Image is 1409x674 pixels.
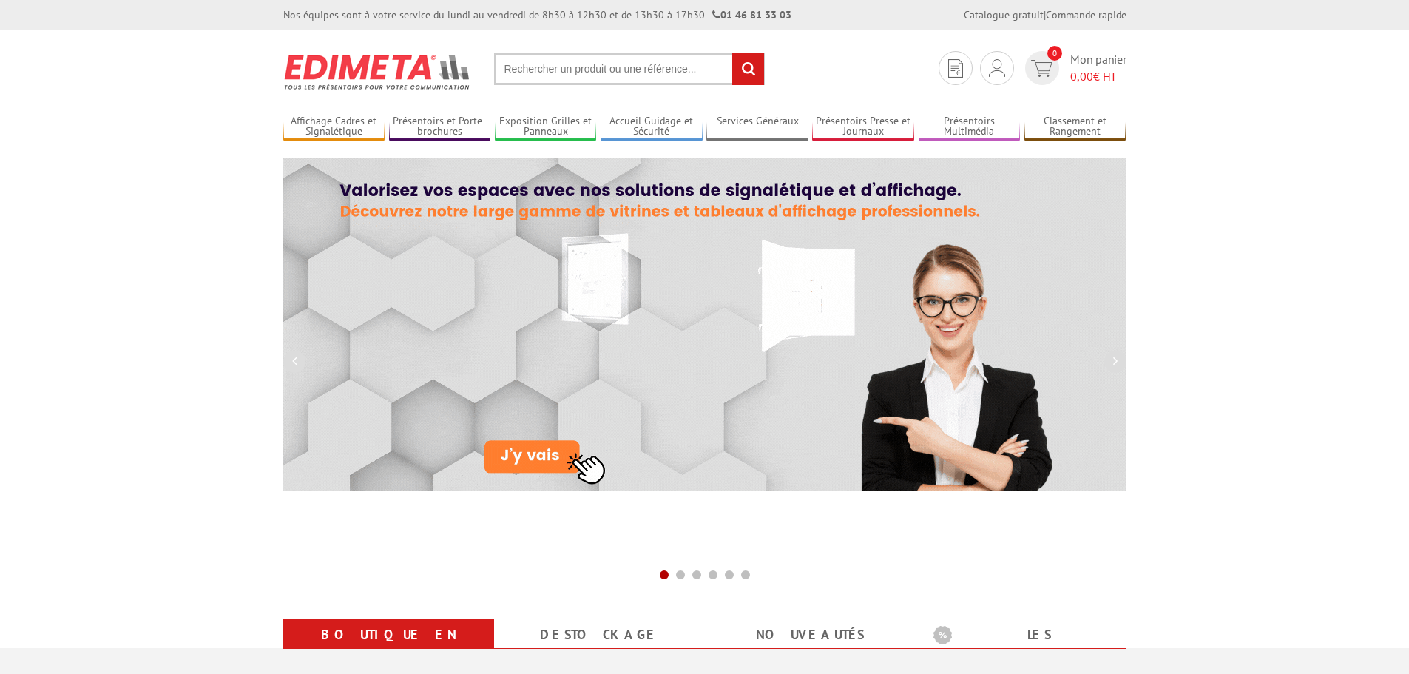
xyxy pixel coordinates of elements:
[706,115,808,139] a: Services Généraux
[494,53,765,85] input: Rechercher un produit ou une référence...
[1070,68,1126,85] span: € HT
[1024,115,1126,139] a: Classement et Rangement
[989,59,1005,77] img: devis rapide
[1031,60,1052,77] img: devis rapide
[283,44,472,99] img: Présentoir, panneau, stand - Edimeta - PLV, affichage, mobilier bureau, entreprise
[1021,51,1126,85] a: devis rapide 0 Mon panier 0,00€ HT
[389,115,491,139] a: Présentoirs et Porte-brochures
[601,115,703,139] a: Accueil Guidage et Sécurité
[919,115,1021,139] a: Présentoirs Multimédia
[1070,51,1126,85] span: Mon panier
[723,621,898,648] a: nouveautés
[964,7,1126,22] div: |
[1070,69,1093,84] span: 0,00
[283,115,385,139] a: Affichage Cadres et Signalétique
[495,115,597,139] a: Exposition Grilles et Panneaux
[512,621,687,648] a: Destockage
[283,7,791,22] div: Nos équipes sont à votre service du lundi au vendredi de 8h30 à 12h30 et de 13h30 à 17h30
[812,115,914,139] a: Présentoirs Presse et Journaux
[1046,8,1126,21] a: Commande rapide
[712,8,791,21] strong: 01 46 81 33 03
[732,53,764,85] input: rechercher
[948,59,963,78] img: devis rapide
[964,8,1044,21] a: Catalogue gratuit
[1047,46,1062,61] span: 0
[933,621,1118,651] b: Les promotions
